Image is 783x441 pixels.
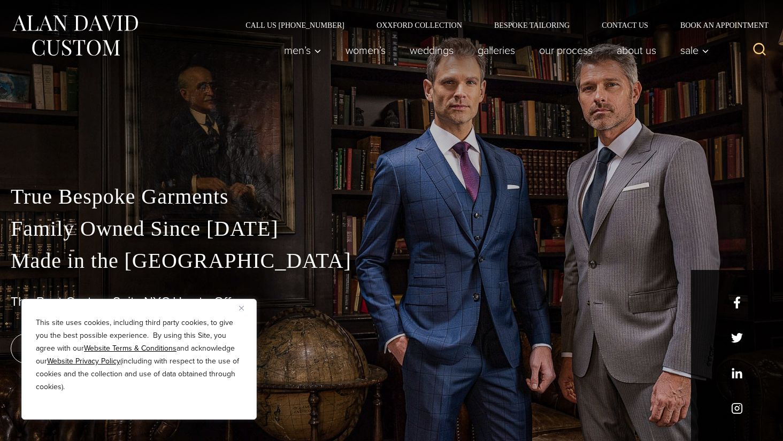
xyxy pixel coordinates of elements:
img: Close [239,306,244,311]
p: This site uses cookies, including third party cookies, to give you the best possible experience. ... [36,316,242,393]
nav: Secondary Navigation [229,21,772,29]
a: Website Terms & Conditions [84,343,176,354]
p: True Bespoke Garments Family Owned Since [DATE] Made in the [GEOGRAPHIC_DATA] [11,181,772,277]
a: Oxxford Collection [360,21,478,29]
span: Men’s [284,45,321,56]
nav: Primary Navigation [272,40,715,61]
a: Contact Us [586,21,664,29]
a: Call Us [PHONE_NUMBER] [229,21,360,29]
a: Website Privacy Policy [47,355,120,367]
a: Bespoke Tailoring [478,21,586,29]
a: Our Process [527,40,605,61]
a: Book an Appointment [664,21,772,29]
h1: The Best Custom Suits NYC Has to Offer [11,294,772,310]
a: book an appointment [11,334,160,363]
a: Galleries [466,40,527,61]
button: Close [239,301,252,314]
img: Alan David Custom [11,12,139,59]
a: About Us [605,40,669,61]
span: Sale [680,45,709,56]
a: weddings [398,40,466,61]
a: Women’s [334,40,398,61]
button: View Search Form [747,37,772,63]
